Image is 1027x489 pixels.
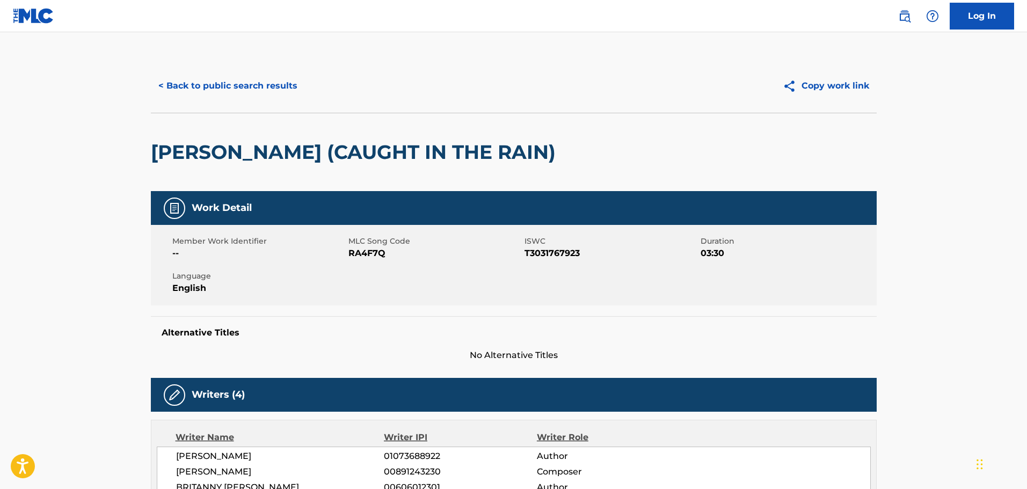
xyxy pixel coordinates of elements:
[922,5,943,27] div: Help
[537,465,676,478] span: Composer
[525,247,698,260] span: T3031767923
[783,79,802,93] img: Copy work link
[537,450,676,463] span: Author
[537,431,676,444] div: Writer Role
[898,10,911,23] img: search
[172,247,346,260] span: --
[894,5,915,27] a: Public Search
[172,271,346,282] span: Language
[151,140,561,164] h2: [PERSON_NAME] (CAUGHT IN THE RAIN)
[176,465,384,478] span: [PERSON_NAME]
[151,349,877,362] span: No Alternative Titles
[525,236,698,247] span: ISWC
[701,236,874,247] span: Duration
[168,389,181,402] img: Writers
[384,465,536,478] span: 00891243230
[192,389,245,401] h5: Writers (4)
[775,72,877,99] button: Copy work link
[172,282,346,295] span: English
[176,450,384,463] span: [PERSON_NAME]
[172,236,346,247] span: Member Work Identifier
[926,10,939,23] img: help
[348,236,522,247] span: MLC Song Code
[384,431,537,444] div: Writer IPI
[13,8,54,24] img: MLC Logo
[950,3,1014,30] a: Log In
[192,202,252,214] h5: Work Detail
[384,450,536,463] span: 01073688922
[168,202,181,215] img: Work Detail
[977,448,983,480] div: Drag
[348,247,522,260] span: RA4F7Q
[973,437,1027,489] iframe: Chat Widget
[176,431,384,444] div: Writer Name
[151,72,305,99] button: < Back to public search results
[162,327,866,338] h5: Alternative Titles
[701,247,874,260] span: 03:30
